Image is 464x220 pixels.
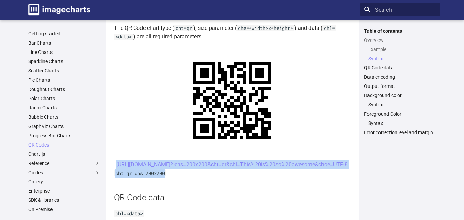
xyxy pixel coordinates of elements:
[28,4,90,15] img: logo
[364,83,436,89] a: Output format
[364,74,436,80] a: Data encoding
[116,161,348,168] a: [URL][DOMAIN_NAME]? chs=200x200&cht=qr&chl=This%20is%20so%20awesome&choe=UTF-8
[28,123,100,129] a: GraphViz Charts
[28,160,100,166] label: Reference
[364,46,436,62] nav: Overview
[364,65,436,71] a: QR Code data
[28,170,100,176] label: Guides
[114,192,350,204] h2: QR Code data
[114,170,166,176] code: cht=qr chs=200x200
[28,178,100,185] a: Gallery
[28,95,100,102] a: Polar Charts
[368,120,436,126] a: Syntax
[368,46,436,53] a: Example
[364,102,436,108] nav: Background color
[364,120,436,126] nav: Foreground Color
[28,105,100,111] a: Radar Charts
[28,68,100,74] a: Scatter Charts
[178,47,286,155] img: chart
[28,58,100,65] a: Sparkline Charts
[28,206,100,212] a: On Premise
[174,25,193,31] code: cht=qr
[364,129,436,136] a: Error correction level and margin
[28,142,100,148] a: QR Codes
[28,40,100,46] a: Bar Charts
[28,132,100,139] a: Progress Bar Charts
[364,92,436,99] a: Background color
[28,77,100,83] a: Pie Charts
[364,37,436,43] a: Overview
[28,197,100,203] a: SDK & libraries
[114,210,144,217] code: chl=<data>
[368,102,436,108] a: Syntax
[360,3,440,16] input: Search
[28,188,100,194] a: Enterprise
[368,56,436,62] a: Syntax
[28,49,100,55] a: Line Charts
[237,25,294,31] code: chs=<width>x<height>
[364,111,436,117] a: Foreground Color
[360,28,440,136] nav: Table of contents
[28,114,100,120] a: Bubble Charts
[25,1,93,18] a: Image-Charts documentation
[28,86,100,92] a: Doughnut Charts
[114,24,350,41] p: The QR Code chart type ( ), size parameter ( ) and data ( ) are all required parameters.
[28,151,100,157] a: Chart.js
[360,28,440,34] label: Table of contents
[28,31,100,37] a: Getting started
